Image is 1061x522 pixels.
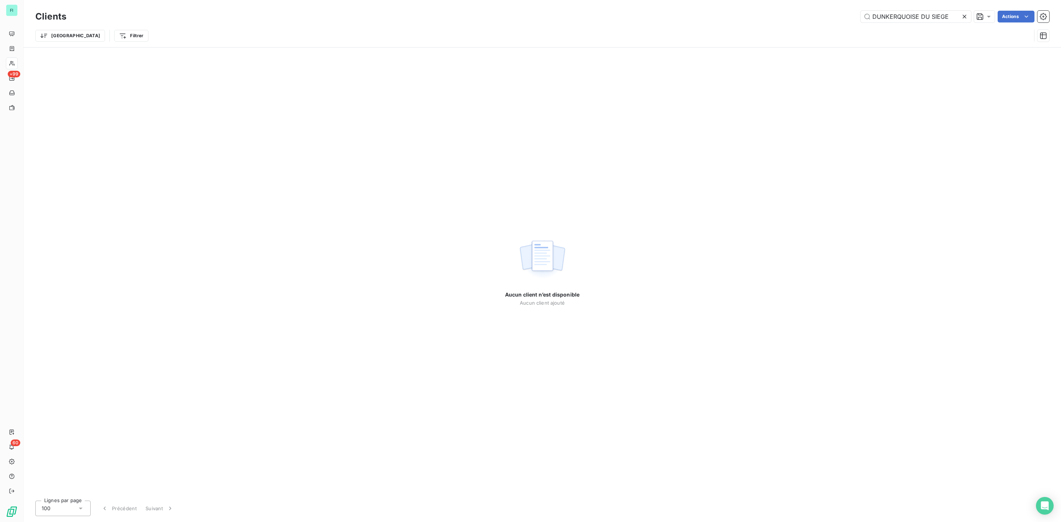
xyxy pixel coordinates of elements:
[6,506,18,518] img: Logo LeanPay
[11,439,20,446] span: 60
[8,71,20,77] span: +99
[35,10,66,23] h3: Clients
[1036,497,1054,515] div: Open Intercom Messenger
[6,4,18,16] div: FI
[35,30,105,42] button: [GEOGRAPHIC_DATA]
[505,291,579,298] span: Aucun client n’est disponible
[42,505,50,512] span: 100
[861,11,971,22] input: Rechercher
[520,300,565,306] span: Aucun client ajouté
[519,237,566,282] img: empty state
[998,11,1034,22] button: Actions
[114,30,148,42] button: Filtrer
[97,501,141,516] button: Précédent
[141,501,178,516] button: Suivant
